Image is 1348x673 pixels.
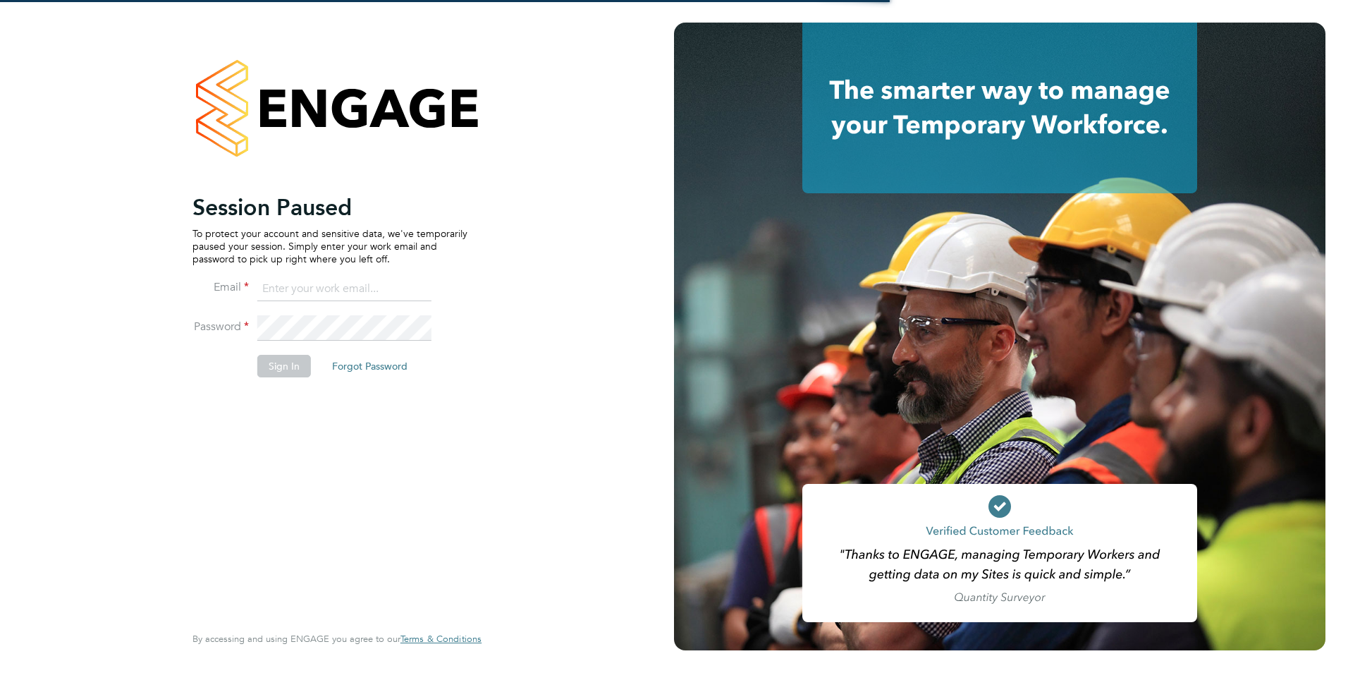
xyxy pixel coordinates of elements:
p: To protect your account and sensitive data, we've temporarily paused your session. Simply enter y... [192,227,467,266]
label: Password [192,320,249,334]
input: Enter your work email... [257,277,431,302]
span: By accessing and using ENGAGE you agree to our [192,633,482,645]
a: Terms & Conditions [400,633,482,645]
button: Forgot Password [321,355,419,377]
label: Email [192,280,249,295]
button: Sign In [257,355,311,377]
span: Terms & Conditions [400,633,482,645]
h2: Session Paused [192,193,467,222]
